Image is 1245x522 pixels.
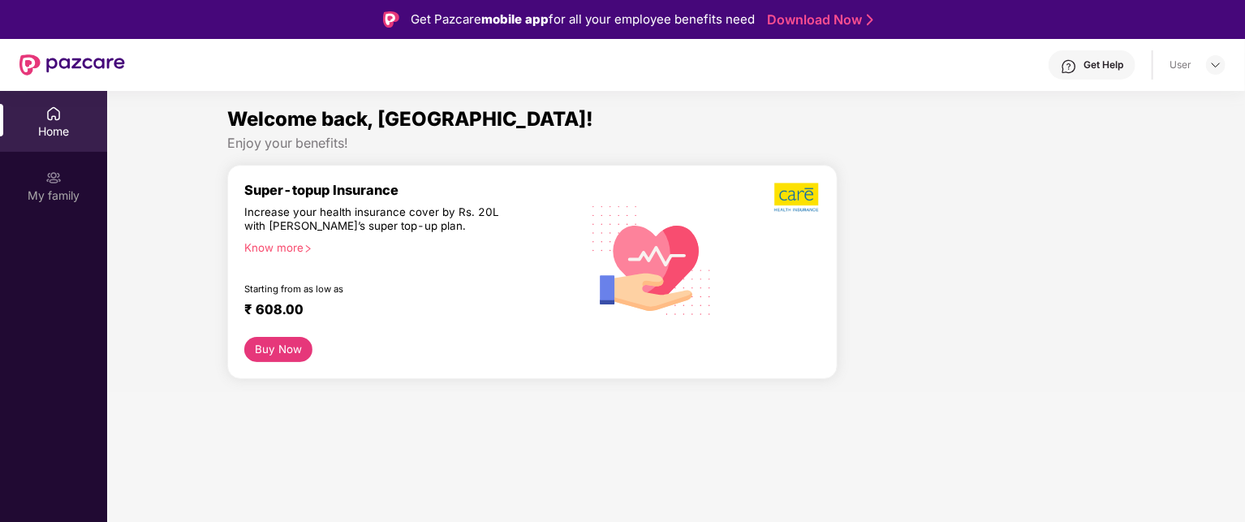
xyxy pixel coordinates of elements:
img: svg+xml;base64,PHN2ZyB4bWxucz0iaHR0cDovL3d3dy53My5vcmcvMjAwMC9zdmciIHhtbG5zOnhsaW5rPSJodHRwOi8vd3... [580,186,725,333]
div: Increase your health insurance cover by Rs. 20L with [PERSON_NAME]’s super top-up plan. [244,205,510,235]
img: Stroke [867,11,873,28]
div: Get Help [1083,58,1123,71]
a: Download Now [767,11,868,28]
div: Know more [244,241,571,252]
span: right [304,244,312,253]
div: User [1170,58,1191,71]
img: svg+xml;base64,PHN2ZyB3aWR0aD0iMjAiIGhlaWdodD0iMjAiIHZpZXdCb3g9IjAgMCAyMCAyMCIgZmlsbD0ibm9uZSIgeG... [45,170,62,186]
div: ₹ 608.00 [244,301,564,321]
div: Super-topup Insurance [244,182,580,198]
img: svg+xml;base64,PHN2ZyBpZD0iRHJvcGRvd24tMzJ4MzIiIHhtbG5zPSJodHRwOi8vd3d3LnczLm9yZy8yMDAwL3N2ZyIgd2... [1209,58,1222,71]
div: Enjoy your benefits! [227,135,1126,152]
img: svg+xml;base64,PHN2ZyBpZD0iSGVscC0zMngzMiIgeG1sbnM9Imh0dHA6Ly93d3cudzMub3JnLzIwMDAvc3ZnIiB3aWR0aD... [1061,58,1077,75]
button: Buy Now [244,337,313,362]
img: Logo [383,11,399,28]
div: Get Pazcare for all your employee benefits need [411,10,755,29]
strong: mobile app [481,11,549,27]
span: Welcome back, [GEOGRAPHIC_DATA]! [227,107,593,131]
img: New Pazcare Logo [19,54,125,75]
img: svg+xml;base64,PHN2ZyBpZD0iSG9tZSIgeG1sbnM9Imh0dHA6Ly93d3cudzMub3JnLzIwMDAvc3ZnIiB3aWR0aD0iMjAiIG... [45,106,62,122]
div: Starting from as low as [244,283,511,295]
img: b5dec4f62d2307b9de63beb79f102df3.png [774,182,821,213]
